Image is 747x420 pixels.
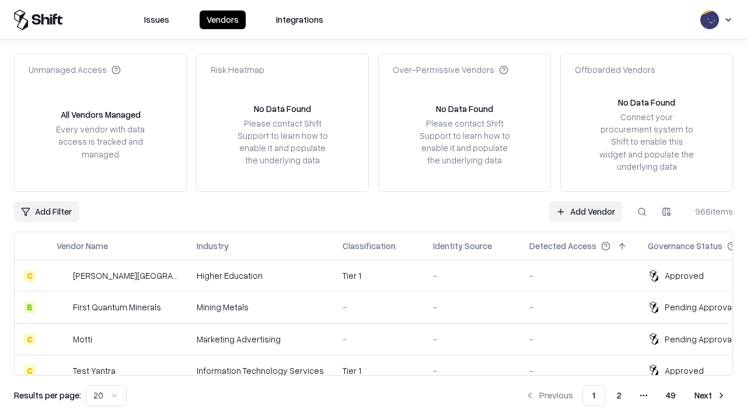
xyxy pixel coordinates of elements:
[57,302,68,313] img: First Quantum Minerals
[598,111,695,173] div: Connect your procurement system to Shift to enable this widget and populate the underlying data
[665,269,704,282] div: Approved
[529,269,629,282] div: -
[665,301,734,313] div: Pending Approval
[211,64,264,76] div: Risk Heatmap
[665,365,704,377] div: Approved
[343,333,414,345] div: -
[575,64,655,76] div: Offboarded Vendors
[24,333,36,345] div: C
[24,302,36,313] div: B
[686,205,733,218] div: 966 items
[343,365,414,377] div: Tier 1
[529,365,629,377] div: -
[52,123,149,160] div: Every vendor with data access is tracked and managed
[518,385,733,406] nav: pagination
[433,240,492,252] div: Identity Source
[234,117,331,167] div: Please contact Shift Support to learn how to enable it and populate the underlying data
[24,365,36,376] div: C
[343,301,414,313] div: -
[436,103,493,115] div: No Data Found
[14,389,81,401] p: Results per page:
[582,385,605,406] button: 1
[254,103,311,115] div: No Data Found
[57,240,108,252] div: Vendor Name
[433,365,511,377] div: -
[200,10,246,29] button: Vendors
[433,301,511,313] div: -
[57,365,68,376] img: Test Yantra
[529,301,629,313] div: -
[73,365,116,377] div: Test Yantra
[57,333,68,345] img: Motti
[73,301,161,313] div: First Quantum Minerals
[57,270,68,282] img: Reichman University
[657,385,685,406] button: 49
[665,333,734,345] div: Pending Approval
[197,269,324,282] div: Higher Education
[73,333,92,345] div: Motti
[24,270,36,282] div: C
[14,201,79,222] button: Add Filter
[529,333,629,345] div: -
[343,240,396,252] div: Classification
[29,64,121,76] div: Unmanaged Access
[608,385,631,406] button: 2
[343,269,414,282] div: Tier 1
[529,240,596,252] div: Detected Access
[549,201,622,222] a: Add Vendor
[61,108,141,121] div: All Vendors Managed
[269,10,330,29] button: Integrations
[648,240,722,252] div: Governance Status
[416,117,513,167] div: Please contact Shift Support to learn how to enable it and populate the underlying data
[197,301,324,313] div: Mining Metals
[197,333,324,345] div: Marketing Advertising
[197,365,324,377] div: Information Technology Services
[433,269,511,282] div: -
[393,64,508,76] div: Over-Permissive Vendors
[137,10,176,29] button: Issues
[73,269,178,282] div: [PERSON_NAME][GEOGRAPHIC_DATA]
[197,240,229,252] div: Industry
[433,333,511,345] div: -
[618,96,675,108] div: No Data Found
[687,385,733,406] button: Next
